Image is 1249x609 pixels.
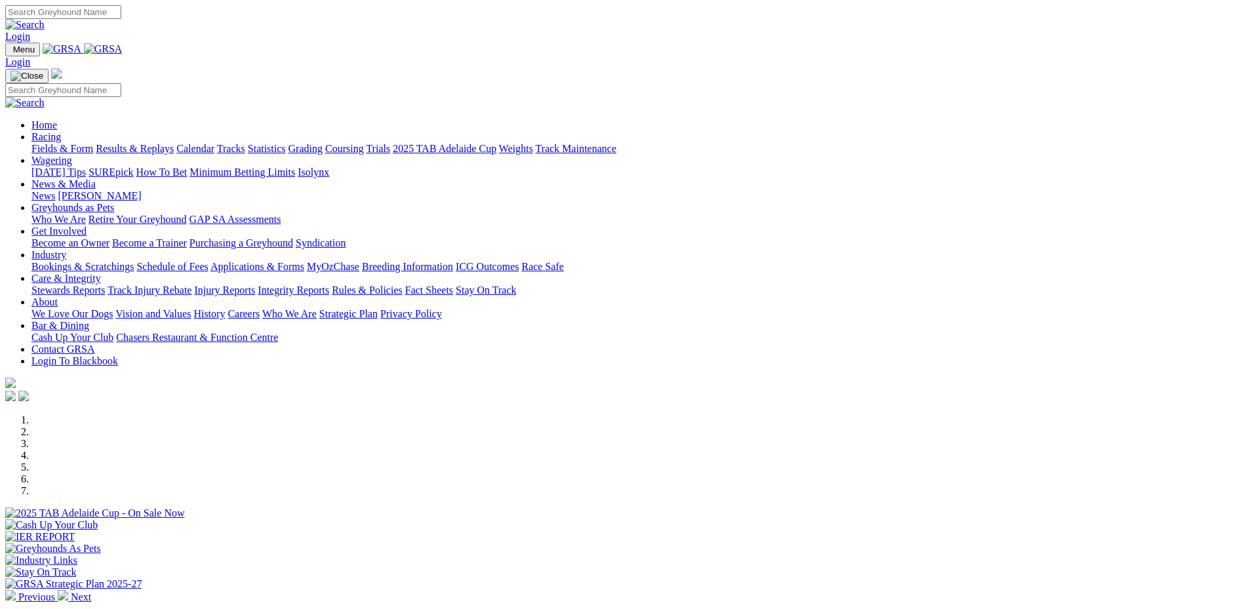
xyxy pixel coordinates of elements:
a: Track Injury Rebate [108,285,191,296]
span: Menu [13,45,35,54]
a: Login [5,56,30,68]
a: Breeding Information [362,261,453,272]
div: News & Media [31,190,1244,202]
input: Search [5,5,121,19]
a: Next [58,591,91,602]
a: How To Bet [136,167,188,178]
a: Chasers Restaurant & Function Centre [116,332,278,343]
a: Stewards Reports [31,285,105,296]
img: facebook.svg [5,391,16,401]
a: Greyhounds as Pets [31,202,114,213]
a: Who We Are [31,214,86,225]
a: Stay On Track [456,285,516,296]
a: Who We Are [262,308,317,319]
button: Toggle navigation [5,69,49,83]
a: Become an Owner [31,237,109,248]
a: Minimum Betting Limits [189,167,295,178]
a: Vision and Values [115,308,191,319]
a: Grading [288,143,323,154]
img: GRSA [43,43,81,55]
a: History [193,308,225,319]
img: IER REPORT [5,531,75,543]
div: About [31,308,1244,320]
a: Industry [31,249,66,260]
img: Stay On Track [5,566,76,578]
div: Wagering [31,167,1244,178]
a: Login [5,31,30,42]
a: Care & Integrity [31,273,101,284]
a: Bar & Dining [31,320,89,331]
div: Get Involved [31,237,1244,249]
a: Syndication [296,237,346,248]
img: Search [5,19,45,31]
img: Close [10,71,43,81]
a: Rules & Policies [332,285,403,296]
a: Wagering [31,155,72,166]
img: Greyhounds As Pets [5,543,101,555]
input: Search [5,83,121,97]
img: twitter.svg [18,391,29,401]
span: Previous [18,591,55,602]
img: Search [5,97,45,109]
img: GRSA [84,43,123,55]
a: Results & Replays [96,143,174,154]
a: Calendar [176,143,214,154]
a: [DATE] Tips [31,167,86,178]
a: Statistics [248,143,286,154]
a: Bookings & Scratchings [31,261,134,272]
a: [PERSON_NAME] [58,190,141,201]
a: Purchasing a Greyhound [189,237,293,248]
span: Next [71,591,91,602]
img: chevron-right-pager-white.svg [58,590,68,600]
a: Weights [499,143,533,154]
a: Contact GRSA [31,344,94,355]
img: GRSA Strategic Plan 2025-27 [5,578,142,590]
a: Coursing [325,143,364,154]
a: ICG Outcomes [456,261,519,272]
a: SUREpick [89,167,133,178]
div: Bar & Dining [31,332,1244,344]
div: Care & Integrity [31,285,1244,296]
img: Industry Links [5,555,77,566]
div: Racing [31,143,1244,155]
img: 2025 TAB Adelaide Cup - On Sale Now [5,507,185,519]
a: Login To Blackbook [31,355,118,366]
a: Tracks [217,143,245,154]
a: Retire Your Greyhound [89,214,187,225]
a: Trials [366,143,390,154]
a: 2025 TAB Adelaide Cup [393,143,496,154]
a: Isolynx [298,167,329,178]
a: Race Safe [521,261,563,272]
a: Become a Trainer [112,237,187,248]
a: Racing [31,131,61,142]
a: Careers [228,308,260,319]
a: Get Involved [31,226,87,237]
button: Toggle navigation [5,43,40,56]
div: Industry [31,261,1244,273]
a: Strategic Plan [319,308,378,319]
a: Track Maintenance [536,143,616,154]
a: Previous [5,591,58,602]
img: Cash Up Your Club [5,519,98,531]
a: News [31,190,55,201]
img: logo-grsa-white.png [5,378,16,388]
a: About [31,296,58,307]
img: logo-grsa-white.png [51,68,62,79]
a: News & Media [31,178,96,189]
a: Fields & Form [31,143,93,154]
a: Schedule of Fees [136,261,208,272]
a: Injury Reports [194,285,255,296]
a: GAP SA Assessments [189,214,281,225]
a: Applications & Forms [210,261,304,272]
a: MyOzChase [307,261,359,272]
a: Home [31,119,57,130]
a: We Love Our Dogs [31,308,113,319]
a: Fact Sheets [405,285,453,296]
div: Greyhounds as Pets [31,214,1244,226]
a: Cash Up Your Club [31,332,113,343]
a: Integrity Reports [258,285,329,296]
img: chevron-left-pager-white.svg [5,590,16,600]
a: Privacy Policy [380,308,442,319]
